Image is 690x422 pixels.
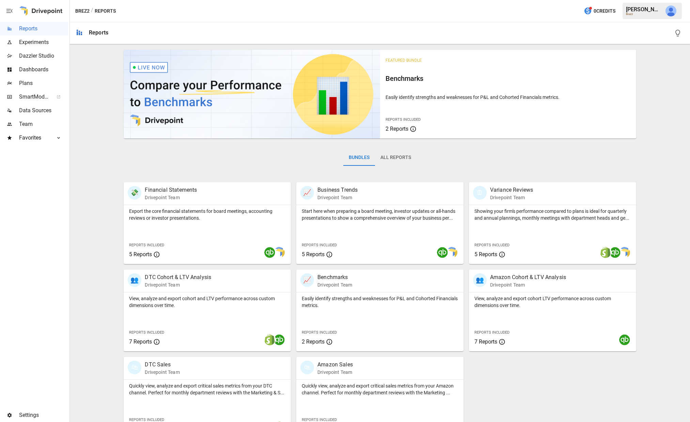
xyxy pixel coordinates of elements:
[490,273,566,281] p: Amazon Cohort & LTV Analysis
[386,117,421,122] span: Reports Included
[474,208,631,221] p: Showing your firm's performance compared to plans is ideal for quarterly and annual plannings, mo...
[473,186,487,200] div: 🗓
[128,273,141,287] div: 👥
[474,251,497,258] span: 5 Reports
[610,247,621,258] img: quickbooks
[300,361,314,374] div: 🛍
[317,361,353,369] p: Amazon Sales
[302,330,337,335] span: Reports Included
[490,186,533,194] p: Variance Reviews
[375,149,417,166] button: All Reports
[386,94,631,101] p: Easily identify strengths and weaknesses for P&L and Cohorted Financials metrics.
[129,243,164,247] span: Reports Included
[19,79,68,87] span: Plans
[89,29,108,36] div: Reports
[302,251,325,258] span: 5 Reports
[302,295,458,309] p: Easily identify strengths and weaknesses for P&L and Cohorted Financials metrics.
[19,120,68,128] span: Team
[317,194,358,201] p: Drivepoint Team
[145,186,197,194] p: Financial Statements
[264,247,275,258] img: quickbooks
[302,243,337,247] span: Reports Included
[490,281,566,288] p: Drivepoint Team
[474,243,509,247] span: Reports Included
[317,186,358,194] p: Business Trends
[129,382,285,396] p: Quickly view, analyze and export critical sales metrics from your DTC channel. Perfect for monthl...
[19,25,68,33] span: Reports
[386,126,408,132] span: 2 Reports
[274,247,285,258] img: smart model
[300,273,314,287] div: 📈
[437,247,448,258] img: quickbooks
[19,411,68,419] span: Settings
[490,194,533,201] p: Drivepoint Team
[302,338,325,345] span: 2 Reports
[19,106,68,115] span: Data Sources
[386,73,631,84] h6: Benchmarks
[129,418,164,422] span: Reports Included
[145,369,179,376] p: Drivepoint Team
[145,273,211,281] p: DTC Cohort & LTV Analysis
[446,247,457,258] img: smart model
[145,194,197,201] p: Drivepoint Team
[474,330,509,335] span: Reports Included
[129,338,152,345] span: 7 Reports
[302,382,458,396] p: Quickly view, analyze and export critical sales metrics from your Amazon channel. Perfect for mon...
[49,92,53,100] span: ™
[317,369,353,376] p: Drivepoint Team
[661,1,680,20] button: Derek Yimoyines
[19,134,49,142] span: Favorites
[19,66,68,74] span: Dashboards
[302,208,458,221] p: Start here when preparing a board meeting, investor updates or all-hands presentations to show a ...
[75,7,90,15] button: Brez2
[619,247,630,258] img: smart model
[594,7,615,15] span: 0 Credits
[317,281,352,288] p: Drivepoint Team
[626,13,661,16] div: Brez2
[302,418,337,422] span: Reports Included
[626,6,661,13] div: [PERSON_NAME]
[474,338,497,345] span: 7 Reports
[665,5,676,16] img: Derek Yimoyines
[300,186,314,200] div: 📈
[145,281,211,288] p: Drivepoint Team
[91,7,93,15] div: /
[128,361,141,374] div: 🛍
[343,149,375,166] button: Bundles
[317,273,352,281] p: Benchmarks
[474,295,631,309] p: View, analyze and export cohort LTV performance across custom dimensions over time.
[19,93,49,101] span: SmartModel
[600,247,611,258] img: shopify
[581,5,618,17] button: 0Credits
[128,186,141,200] div: 💸
[124,50,380,139] img: video thumbnail
[19,52,68,60] span: Dazzler Studio
[129,295,285,309] p: View, analyze and export cohort and LTV performance across custom dimensions over time.
[619,334,630,345] img: quickbooks
[19,38,68,46] span: Experiments
[264,334,275,345] img: shopify
[274,334,285,345] img: quickbooks
[386,58,422,63] span: Featured Bundle
[129,330,164,335] span: Reports Included
[145,361,179,369] p: DTC Sales
[473,273,487,287] div: 👥
[129,208,285,221] p: Export the core financial statements for board meetings, accounting reviews or investor presentat...
[129,251,152,258] span: 5 Reports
